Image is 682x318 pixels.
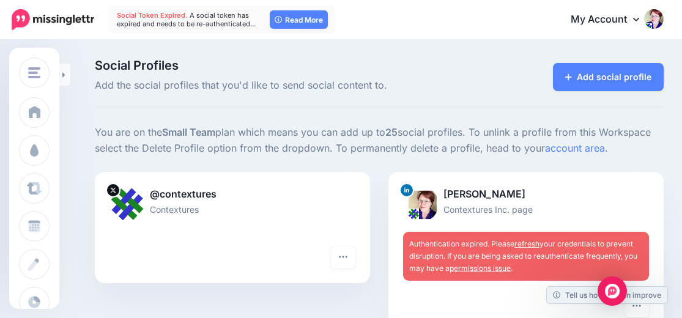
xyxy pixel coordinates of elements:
p: Contextures Inc. page [403,202,649,216]
a: refresh [514,239,539,248]
a: account area [545,142,605,154]
span: A social token has expired and needs to be re-authenticated… [117,11,256,28]
a: Read More [270,10,328,29]
a: Tell us how we can improve [547,287,667,303]
a: permissions issue [450,264,511,273]
a: Add social profile [553,63,664,91]
b: 25 [385,126,398,138]
p: Contextures [109,202,355,216]
div: Open Intercom Messenger [598,276,627,306]
span: Social Token Expired. [117,11,188,20]
a: My Account [558,5,664,35]
p: [PERSON_NAME] [403,187,649,202]
p: You are on the plan which means you can add up to social profiles. To unlink a profile from this ... [95,125,664,157]
span: Authentication expired. Please your credentials to prevent disruption. If you are being asked to ... [409,239,637,273]
span: Add the social profiles that you'd like to send social content to. [95,78,468,94]
p: @contextures [109,187,355,202]
img: RYL8IXvz-3728.jpg [109,187,145,222]
img: Missinglettr [12,9,94,30]
img: menu.png [28,67,40,78]
b: Small Team [162,126,215,138]
img: 1516351771623-88499.png [403,187,439,222]
span: Social Profiles [95,59,468,72]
